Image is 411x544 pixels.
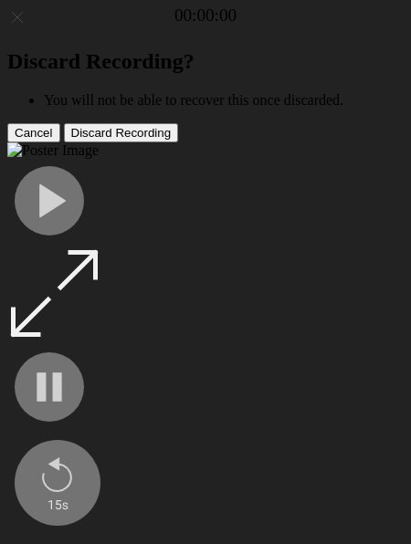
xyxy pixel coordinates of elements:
h2: Discard Recording? [7,49,404,74]
li: You will not be able to recover this once discarded. [44,92,404,109]
button: Discard Recording [64,123,179,142]
button: Cancel [7,123,60,142]
img: Poster Image [7,142,99,159]
a: 00:00:00 [174,5,237,26]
